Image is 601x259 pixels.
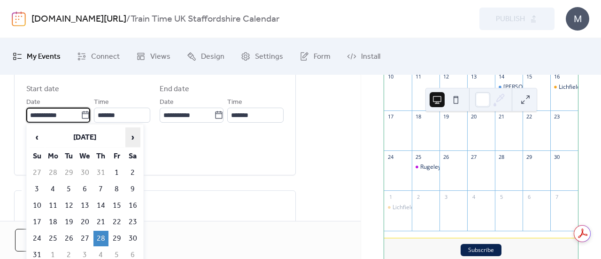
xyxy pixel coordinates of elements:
div: 15 [525,73,532,80]
div: 28 [498,153,505,160]
div: M [566,7,589,31]
span: Install [361,49,380,64]
span: Time [227,97,242,108]
div: 23 [553,113,560,120]
div: 17 [387,113,394,120]
div: Lichfield [384,204,412,212]
td: 18 [46,214,61,230]
td: 3 [30,181,45,197]
a: Views [129,42,177,71]
a: My Events [6,42,68,71]
td: 26 [62,231,77,246]
td: 17 [30,214,45,230]
div: 12 [442,73,449,80]
td: 15 [109,198,124,213]
th: Su [30,149,45,164]
div: 27 [470,153,477,160]
td: 30 [125,231,140,246]
div: 24 [387,153,394,160]
td: 1 [109,165,124,181]
th: Sa [125,149,140,164]
div: 25 [415,153,422,160]
span: Date [160,97,174,108]
div: End date [160,84,189,95]
div: 11 [415,73,422,80]
div: 18 [415,113,422,120]
div: 10 [387,73,394,80]
td: 23 [125,214,140,230]
span: › [126,128,140,147]
div: 7 [553,193,560,200]
div: 5 [498,193,505,200]
td: 4 [46,181,61,197]
span: Date and time [26,67,74,78]
td: 27 [30,165,45,181]
div: 6 [525,193,532,200]
div: Start date [26,84,59,95]
div: 3 [442,193,449,200]
span: Views [150,49,170,64]
td: 12 [62,198,77,213]
td: 30 [77,165,92,181]
span: Design [201,49,224,64]
td: 31 [93,165,108,181]
a: Form [293,42,338,71]
td: 27 [77,231,92,246]
span: Date [26,97,40,108]
td: 6 [77,181,92,197]
td: 11 [46,198,61,213]
div: 21 [498,113,505,120]
a: [DOMAIN_NAME][URL] [31,10,126,28]
td: 5 [62,181,77,197]
th: Th [93,149,108,164]
button: Cancel [15,229,77,251]
div: 13 [470,73,477,80]
div: 2 [415,193,422,200]
div: Burton [495,83,523,91]
td: 16 [125,198,140,213]
td: 25 [46,231,61,246]
a: Settings [234,42,290,71]
img: logo [12,11,26,26]
a: Connect [70,42,127,71]
td: 13 [77,198,92,213]
div: 29 [525,153,532,160]
span: Connect [91,49,120,64]
td: 28 [46,165,61,181]
div: 30 [553,153,560,160]
td: 8 [109,181,124,197]
b: Train Time UK Staffordshire Calendar [131,10,279,28]
div: Lichfield [559,83,580,91]
div: Lichfield [393,204,414,212]
td: 9 [125,181,140,197]
span: Time [94,97,109,108]
td: 29 [109,231,124,246]
div: 26 [442,153,449,160]
div: Rugeley [412,163,439,171]
div: 20 [470,113,477,120]
td: 21 [93,214,108,230]
th: We [77,149,92,164]
td: 19 [62,214,77,230]
div: Rugeley [420,163,441,171]
td: 14 [93,198,108,213]
td: 20 [77,214,92,230]
div: 16 [553,73,560,80]
th: Fr [109,149,124,164]
td: 28 [93,231,108,246]
div: 22 [525,113,532,120]
div: 19 [442,113,449,120]
td: 22 [109,214,124,230]
span: My Events [27,49,61,64]
div: 14 [498,73,505,80]
span: Form [314,49,331,64]
div: 1 [387,193,394,200]
div: [PERSON_NAME] [503,83,547,91]
td: 24 [30,231,45,246]
td: 29 [62,165,77,181]
div: 4 [470,193,477,200]
a: Install [340,42,387,71]
span: Settings [255,49,283,64]
th: Tu [62,149,77,164]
